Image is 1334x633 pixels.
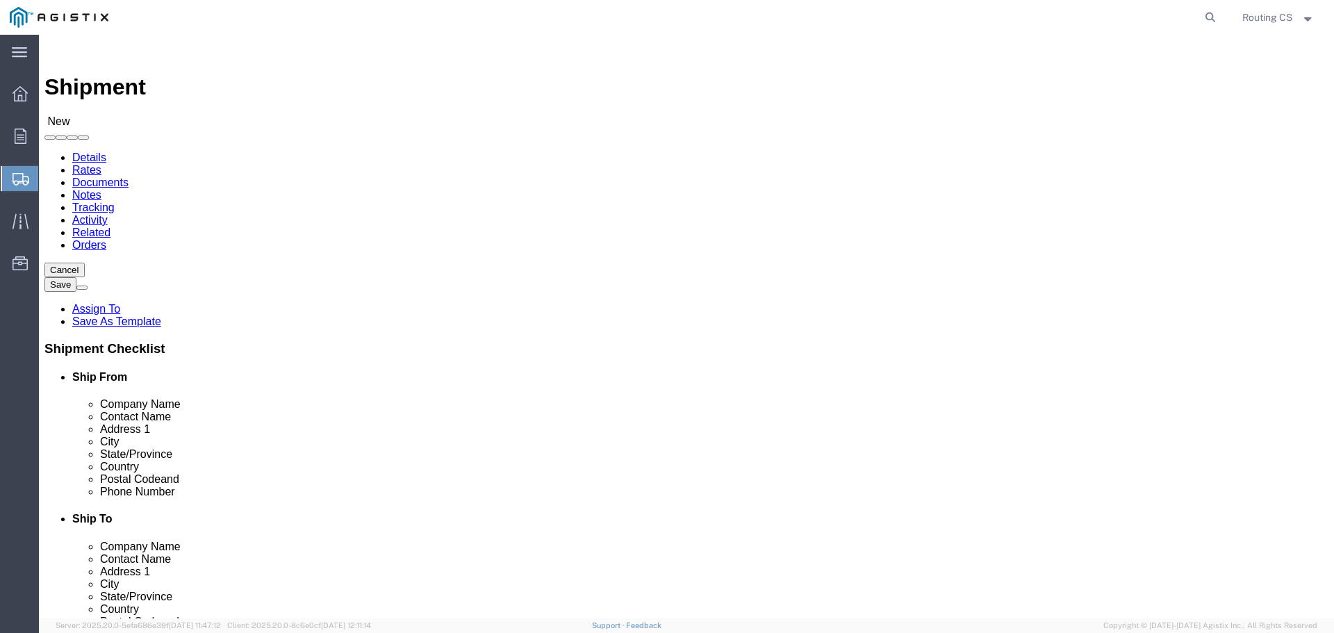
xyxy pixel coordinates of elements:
[321,621,371,630] span: [DATE] 12:11:14
[1103,620,1317,632] span: Copyright © [DATE]-[DATE] Agistix Inc., All Rights Reserved
[592,621,627,630] a: Support
[1242,9,1315,26] button: Routing CS
[169,621,221,630] span: [DATE] 11:47:12
[56,621,221,630] span: Server: 2025.20.0-5efa686e39f
[10,7,108,28] img: logo
[1242,10,1292,25] span: Routing CS
[39,35,1334,618] iframe: FS Legacy Container
[227,621,371,630] span: Client: 2025.20.0-8c6e0cf
[626,621,661,630] a: Feedback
